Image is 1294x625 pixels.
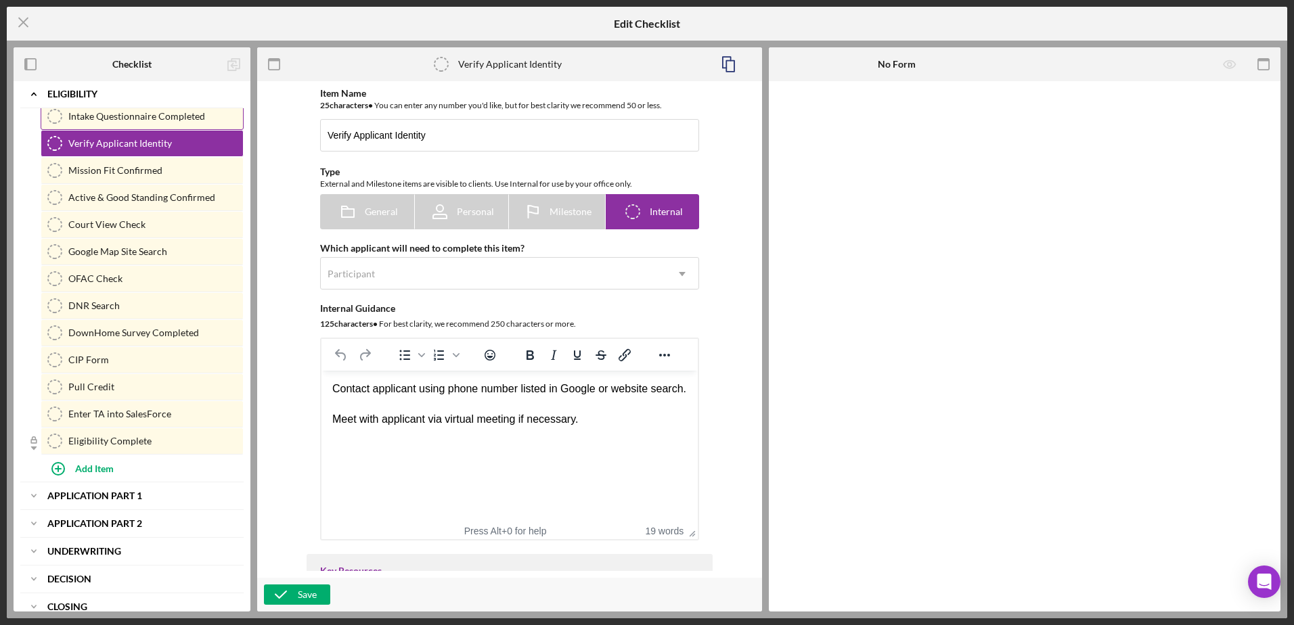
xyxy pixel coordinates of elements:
[41,211,244,238] a: Court View Check
[518,346,541,365] button: Bold
[68,219,243,230] div: Court View Check
[68,409,243,419] div: Enter TA into SalesForce
[653,346,676,365] button: Reveal or hide additional toolbar items
[41,292,244,319] a: DNR Search
[47,575,91,583] b: Decision
[320,100,373,110] b: 25 character s •
[41,427,244,455] a: Eligibility Complete
[542,346,565,365] button: Italic
[589,346,612,365] button: Strikethrough
[457,206,494,217] span: Personal
[68,138,243,149] div: Verify Applicant Identity
[47,492,142,500] b: Application Part 1
[68,111,243,122] div: Intake Questionnaire Completed
[68,165,243,176] div: Mission Fit Confirmed
[68,381,243,392] div: Pull Credit
[353,346,376,365] button: Redo
[298,584,317,605] div: Save
[41,238,244,265] a: Google Map Site Search
[320,177,699,191] div: External and Milestone items are visible to clients. Use Internal for use by your office only.
[393,346,427,365] div: Bullet list
[320,319,378,329] b: 125 character s •
[320,565,699,576] div: Key Resources
[41,400,244,427] a: Enter TA into SalesForce
[1248,565,1280,598] div: Open Intercom Messenger
[41,184,244,211] a: Active & Good Standing Confirmed
[264,584,330,605] button: Save
[365,206,398,217] span: General
[41,265,244,292] a: OFAC Check
[458,59,562,70] div: Verify Applicant Identity
[68,192,243,203] div: Active & Good Standing Confirmed
[68,273,243,284] div: OFAC Check
[68,327,243,338] div: DownHome Survey Completed
[47,547,121,555] b: Underwriting
[41,157,244,184] a: Mission Fit Confirmed
[41,346,244,373] a: CIP Form
[41,130,244,157] a: Verify Applicant Identity
[320,166,699,177] div: Type
[320,243,699,254] div: Which applicant will need to complete this item?
[330,346,353,365] button: Undo
[320,99,699,112] div: You can enter any number you'd like, but for best clarity we recommend 50 or less.
[320,88,699,99] div: Item Name
[41,319,244,346] a: DownHome Survey Completed
[41,455,244,482] button: Add Item
[428,346,462,365] div: Numbered list
[41,373,244,400] a: Pull Credit
[878,59,916,70] b: No Form
[645,526,684,536] button: 19 words
[75,455,114,481] div: Add Item
[320,303,699,314] div: Internal Guidance
[47,603,87,611] b: Closing
[613,346,636,365] button: Insert/edit link
[478,346,501,365] button: Emojis
[112,59,152,70] b: Checklist
[566,346,589,365] button: Underline
[650,206,683,217] span: Internal
[47,519,142,528] b: Application Part 2
[41,103,244,130] a: Intake Questionnaire Completed
[68,436,243,446] div: Eligibility Complete
[320,317,699,331] div: For best clarity, we recommend 250 characters or more.
[68,246,243,257] div: Google Map Site Search
[47,90,97,98] b: Eligibility
[328,269,375,279] div: Participant
[684,522,698,539] div: Press the Up and Down arrow keys to resize the editor.
[68,300,243,311] div: DNR Search
[614,18,680,30] h5: Edit Checklist
[321,371,698,522] iframe: Rich Text Area
[68,354,243,365] div: CIP Form
[446,526,565,536] div: Press Alt+0 for help
[550,206,592,217] span: Milestone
